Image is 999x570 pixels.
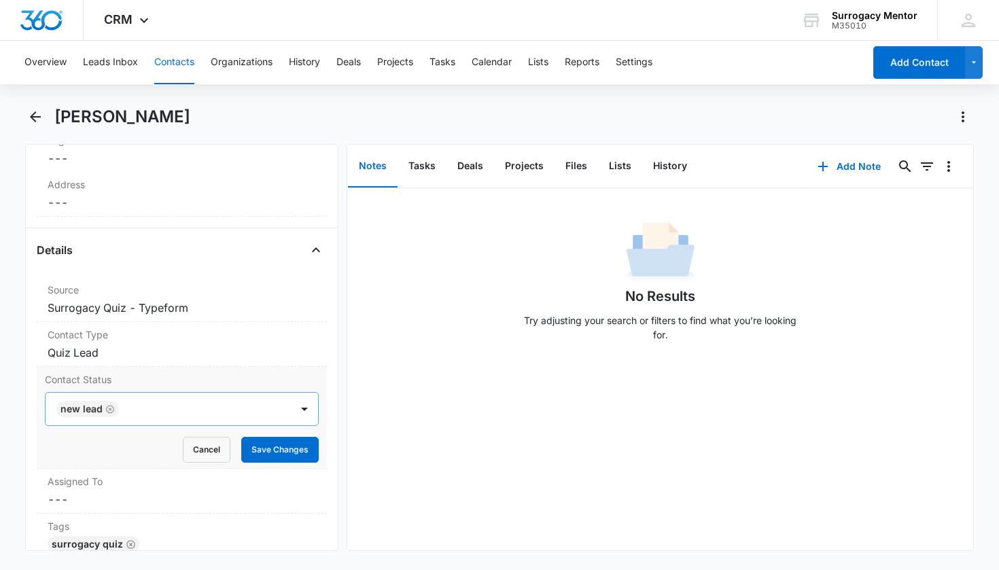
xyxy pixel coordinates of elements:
button: Notes [348,145,398,188]
h1: No Results [625,286,695,306]
button: Tasks [430,41,455,84]
h4: Details [37,242,73,258]
div: SourceSurrogacy Quiz - Typeform [37,277,328,322]
button: History [642,145,698,188]
button: History [289,41,320,84]
button: Settings [616,41,652,84]
p: Try adjusting your search or filters to find what you’re looking for. [518,313,803,342]
h1: [PERSON_NAME] [54,107,190,127]
button: Organizations [211,41,273,84]
div: Organization--- [37,128,328,172]
button: Add Note [804,150,894,183]
button: Projects [494,145,555,188]
button: Search... [894,156,916,177]
dd: Surrogacy Quiz - Typeform [48,300,317,316]
label: Address [48,177,317,192]
label: Assigned To [48,474,317,488]
div: account name [832,10,917,21]
button: Tasks [398,145,446,188]
button: Close [305,239,327,261]
button: Files [555,145,598,188]
div: account id [832,21,917,31]
button: Calendar [472,41,512,84]
label: Contact Status [45,372,319,387]
div: Address--- [37,172,328,217]
button: Overview [24,41,67,84]
button: Add Contact [873,46,965,79]
button: Contacts [154,41,194,84]
div: New Lead [60,404,103,414]
div: TagsSurrogacy QuizRemove [37,514,328,564]
button: Actions [952,106,974,128]
button: Lists [598,145,642,188]
button: Deals [336,41,361,84]
dd: --- [48,150,317,166]
button: Filters [916,156,938,177]
dd: --- [48,491,317,507]
label: Tags [48,519,317,533]
div: Surrogacy Quiz [48,536,139,552]
div: Remove New Lead [103,404,115,414]
button: Lists [528,41,548,84]
button: Deals [446,145,494,188]
span: CRM [104,12,133,26]
button: Back [25,106,46,128]
button: Reports [565,41,599,84]
button: Overflow Menu [938,156,960,177]
div: Contact TypeQuiz Lead [37,322,328,367]
div: Assigned To--- [37,469,328,514]
dd: Quiz Lead [48,344,317,361]
button: Save Changes [241,437,319,463]
button: Projects [377,41,413,84]
label: Source [48,283,317,297]
button: Cancel [183,437,230,463]
button: Leads Inbox [83,41,138,84]
dd: --- [48,194,317,211]
label: Contact Type [48,327,317,342]
img: No Data [627,218,695,286]
button: Remove [126,539,135,549]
